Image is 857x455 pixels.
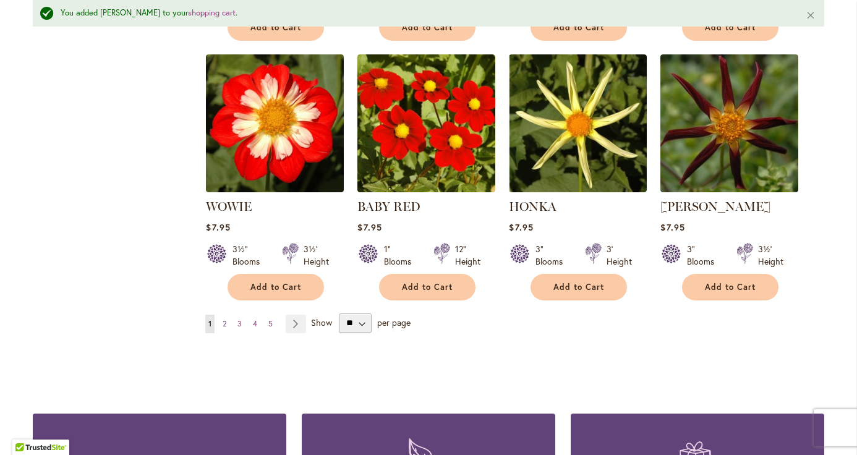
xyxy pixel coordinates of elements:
img: BABY RED [357,54,495,192]
span: Show [311,316,332,328]
a: TAHOMA MOONSHOT [660,183,798,195]
div: 3½' Height [758,243,783,268]
a: WOWIE [206,183,344,195]
span: per page [377,316,411,328]
span: $7.95 [206,221,230,233]
span: Add to Cart [402,22,453,33]
span: $7.95 [660,221,684,233]
span: Add to Cart [402,282,453,292]
span: $7.95 [357,221,382,233]
a: BABY RED [357,183,495,195]
button: Add to Cart [682,274,778,300]
a: 2 [220,315,229,333]
span: Add to Cart [553,22,604,33]
span: 4 [253,319,257,328]
button: Add to Cart [531,14,627,41]
div: 3' Height [607,243,632,268]
img: TAHOMA MOONSHOT [660,54,798,192]
div: 1" Blooms [384,243,419,268]
button: Add to Cart [379,274,475,300]
span: Add to Cart [250,282,301,292]
img: WOWIE [206,54,344,192]
a: 3 [234,315,245,333]
button: Add to Cart [228,274,324,300]
div: 12" Height [455,243,480,268]
a: shopping cart [188,7,236,18]
span: 5 [268,319,273,328]
div: 3½" Blooms [232,243,267,268]
span: 3 [237,319,242,328]
a: WOWIE [206,199,252,214]
a: HONKA [509,183,647,195]
span: 2 [223,319,226,328]
span: $7.95 [509,221,533,233]
img: HONKA [509,54,647,192]
div: 3" Blooms [687,243,722,268]
span: Add to Cart [705,282,756,292]
a: 5 [265,315,276,333]
div: 3" Blooms [535,243,570,268]
a: [PERSON_NAME] [660,199,770,214]
a: BABY RED [357,199,420,214]
button: Add to Cart [379,14,475,41]
span: Add to Cart [705,22,756,33]
div: 3½' Height [304,243,329,268]
a: HONKA [509,199,556,214]
button: Add to Cart [228,14,324,41]
span: 1 [208,319,211,328]
span: Add to Cart [250,22,301,33]
iframe: Launch Accessibility Center [9,411,44,446]
div: You added [PERSON_NAME] to your . [61,7,787,19]
span: Add to Cart [553,282,604,292]
button: Add to Cart [531,274,627,300]
a: 4 [250,315,260,333]
button: Add to Cart [682,14,778,41]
